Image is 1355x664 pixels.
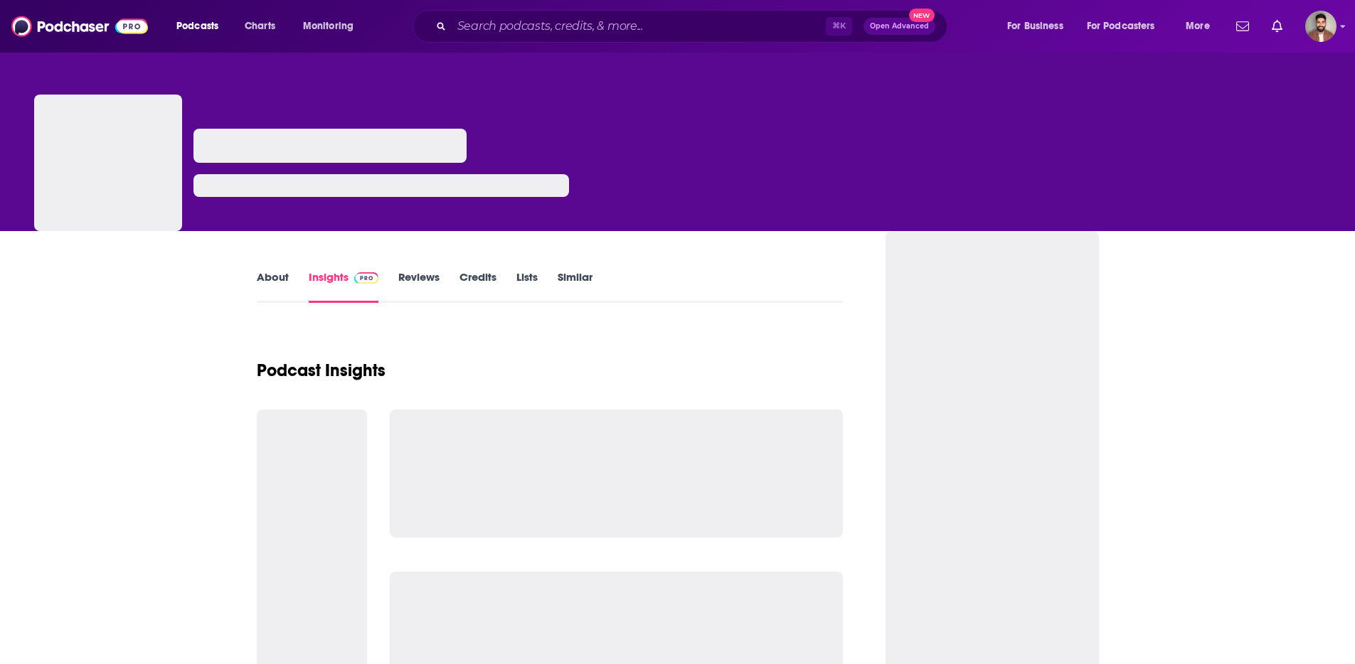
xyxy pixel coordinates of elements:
a: InsightsPodchaser Pro [309,270,379,303]
a: Charts [235,15,284,38]
a: Reviews [398,270,440,303]
button: open menu [293,15,372,38]
button: Show profile menu [1305,11,1337,42]
h1: Podcast Insights [257,360,386,381]
button: open menu [1078,15,1176,38]
span: Open Advanced [870,23,929,30]
a: Lists [516,270,538,303]
img: Podchaser Pro [354,272,379,284]
span: Podcasts [176,16,218,36]
a: Show notifications dropdown [1231,14,1255,38]
div: Search podcasts, credits, & more... [426,10,961,43]
span: For Podcasters [1087,16,1155,36]
span: ⌘ K [826,17,852,36]
span: Charts [245,16,275,36]
a: Show notifications dropdown [1266,14,1288,38]
button: Open AdvancedNew [864,18,935,35]
a: Credits [459,270,496,303]
button: open menu [997,15,1081,38]
a: About [257,270,289,303]
span: Logged in as calmonaghan [1305,11,1337,42]
span: More [1186,16,1210,36]
a: Similar [558,270,593,303]
input: Search podcasts, credits, & more... [452,15,826,38]
img: Podchaser - Follow, Share and Rate Podcasts [11,13,148,40]
button: open menu [1176,15,1228,38]
img: User Profile [1305,11,1337,42]
span: New [909,9,935,22]
span: For Business [1007,16,1063,36]
button: open menu [166,15,237,38]
span: Monitoring [303,16,354,36]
